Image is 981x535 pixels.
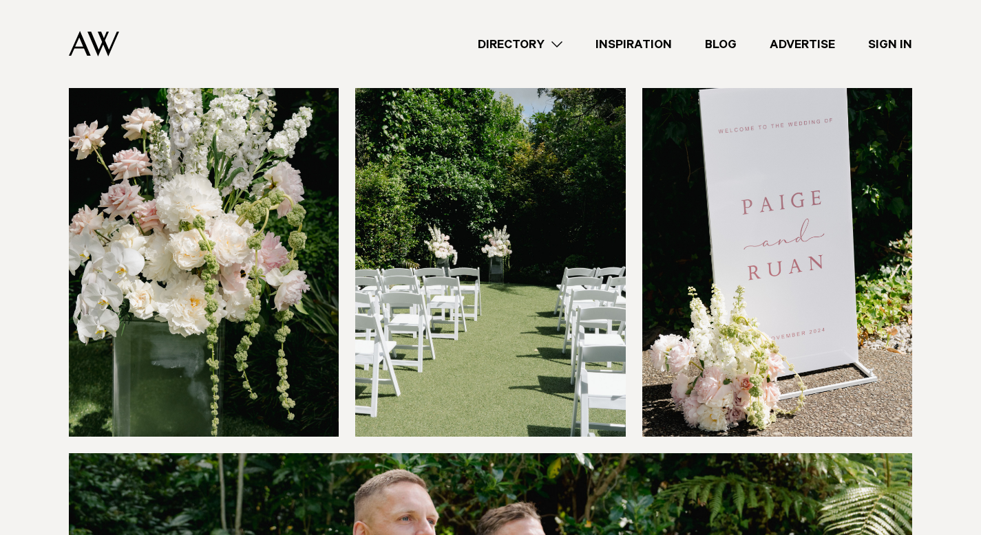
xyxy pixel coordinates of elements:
a: Directory [461,35,579,54]
a: Advertise [753,35,852,54]
a: Sign In [852,35,929,54]
img: Auckland Weddings Logo [69,31,119,56]
a: Blog [688,35,753,54]
a: Inspiration [579,35,688,54]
